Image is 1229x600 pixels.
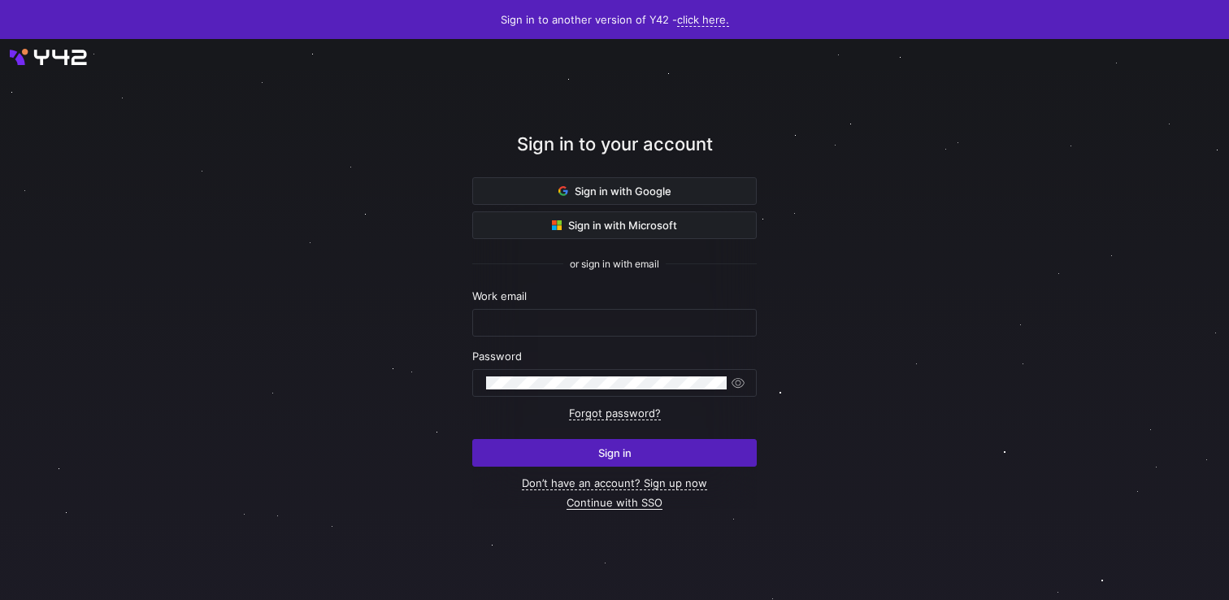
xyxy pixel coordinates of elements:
[472,289,527,302] span: Work email
[567,496,662,510] a: Continue with SSO
[472,350,522,363] span: Password
[677,13,729,27] a: click here.
[472,177,757,205] button: Sign in with Google
[472,131,757,177] div: Sign in to your account
[552,219,677,232] span: Sign in with Microsoft
[569,407,661,420] a: Forgot password?
[472,211,757,239] button: Sign in with Microsoft
[522,476,707,490] a: Don’t have an account? Sign up now
[570,259,659,270] span: or sign in with email
[598,446,632,459] span: Sign in
[472,439,757,467] button: Sign in
[558,185,671,198] span: Sign in with Google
